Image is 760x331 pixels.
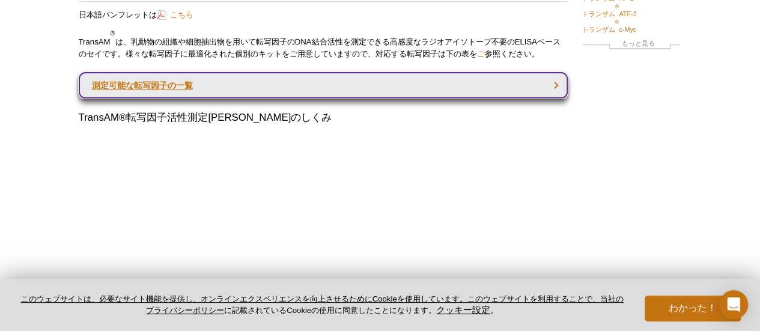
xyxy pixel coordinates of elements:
[92,80,193,90] font: 測定可能な転写因子の一覧
[582,10,615,17] font: トランザム
[428,306,436,315] font: 。
[490,306,498,315] font: 。
[170,10,193,19] font: こちら
[79,72,568,99] a: 測定可能な転写因子の一覧
[79,112,332,123] font: TransAM®転写因子活性測定[PERSON_NAME]のしくみ
[157,9,193,20] a: こちら
[582,22,636,35] a: トランザム®c-Myc
[477,49,485,58] a: ご
[645,296,741,321] button: わかった！
[669,303,717,313] font: わかった！
[582,7,637,19] a: トランザム®ATF-2
[79,37,561,58] font: は、乳動物の組織や細胞抽出物を用いて転写因子のDNA結合活性を測定できる高感度なラジオアイソトープ不要のELISAベースのセイです。様々な転写因子に最適化された個別のキットをご用意していますので...
[582,38,679,52] a: もっと見る
[619,10,636,17] font: ATF-2
[436,305,490,315] font: クッキー設定
[622,40,655,47] font: もっと見る
[619,26,636,33] font: c-Myc
[719,290,748,319] div: Open Intercom Messenger
[615,19,619,25] font: ®
[21,294,624,315] a: このウェブサイトは、必要なサイト機能を提供し、オンラインエクスペリエンスを向上させるためにCookieを使用しています。このウェブサイトを利用することで、当社のプライバシーポリシー
[79,10,157,19] font: 日本語パンフレットは
[224,306,428,315] font: に記載されているCookieの使用に同意したことになります
[79,37,111,46] font: TransAM
[615,4,619,10] font: ®
[111,29,115,37] font: ®
[485,49,540,58] font: 参照ください。
[582,26,615,33] font: トランザム
[436,305,490,316] button: クッキー設定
